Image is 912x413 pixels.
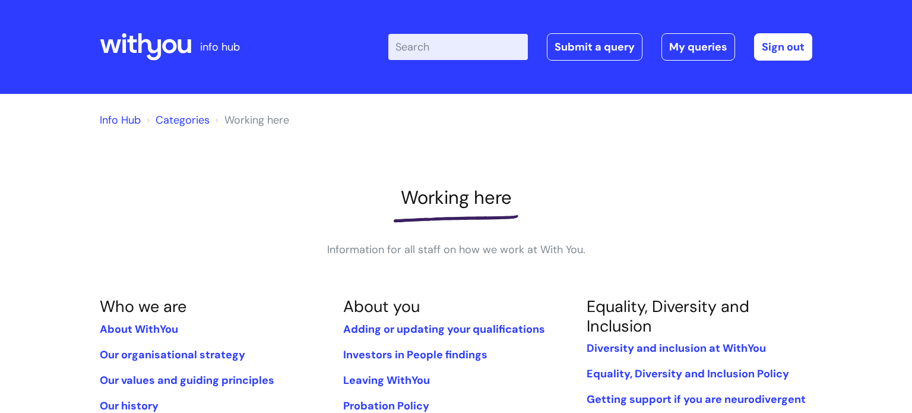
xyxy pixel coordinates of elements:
a: Sign out [754,33,812,61]
a: Who we are [100,296,186,317]
a: Equality, Diversity and Inclusion [587,296,749,336]
a: Equality, Diversity and Inclusion Policy [587,367,789,381]
a: Our history [100,399,159,413]
a: About you [343,296,420,317]
a: Categories [156,113,210,127]
p: info hub [200,37,240,56]
a: Our organisational strategy [100,348,245,362]
a: About WithYou [100,322,178,336]
a: Probation Policy [343,399,429,413]
a: Submit a query [547,33,642,61]
a: Getting support if you are neurodivergent [587,392,806,406]
a: Diversity and inclusion at WithYou [587,341,766,355]
a: Leaving WithYou [343,373,430,387]
h1: Working here [100,187,812,209]
a: Adding or updating your qualifications [343,322,545,336]
a: Our values and guiding principles [100,373,274,387]
li: Solution home [144,111,210,130]
p: Information for all staff on how we work at With You. [278,240,634,259]
a: My queries [661,33,735,61]
li: Working here [213,111,289,130]
input: Search [388,34,528,60]
a: Investors in People findings [343,348,487,362]
a: Info Hub [100,113,141,127]
div: | - [388,33,812,61]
